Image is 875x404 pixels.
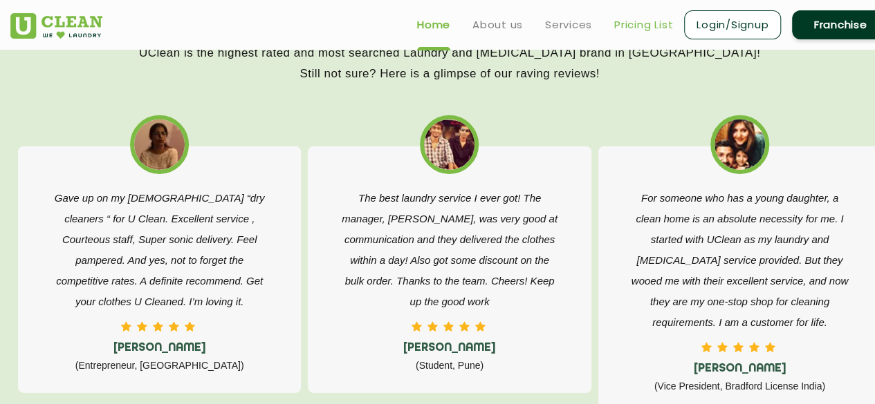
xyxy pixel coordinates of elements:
p: (Vice President, Bradford License India) [629,376,850,396]
h5: [PERSON_NAME] [339,342,560,355]
p: (Student, Pune) [339,355,560,376]
img: affordable dry cleaning [715,119,765,170]
a: Services [545,17,592,33]
a: About us [472,17,523,33]
p: For someone who has a young daughter, a clean home is an absolute necessity for me. I started wit... [629,188,850,333]
p: Gave up on my [DEMOGRAPHIC_DATA] “dry cleaners “ for U Clean. Excellent service , Courteous staff... [49,188,270,312]
h5: [PERSON_NAME] [49,342,270,355]
h5: [PERSON_NAME] [629,363,850,376]
img: best dry cleaning near me [424,119,475,170]
img: best laundry nearme [134,119,185,170]
a: Pricing List [614,17,673,33]
a: Home [417,17,450,33]
a: Login/Signup [684,10,781,39]
p: The best laundry service I ever got! The manager, [PERSON_NAME], was very good at communication a... [339,188,560,312]
p: (Entrepreneur, [GEOGRAPHIC_DATA]) [49,355,270,376]
img: UClean Laundry and Dry Cleaning [10,13,102,39]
